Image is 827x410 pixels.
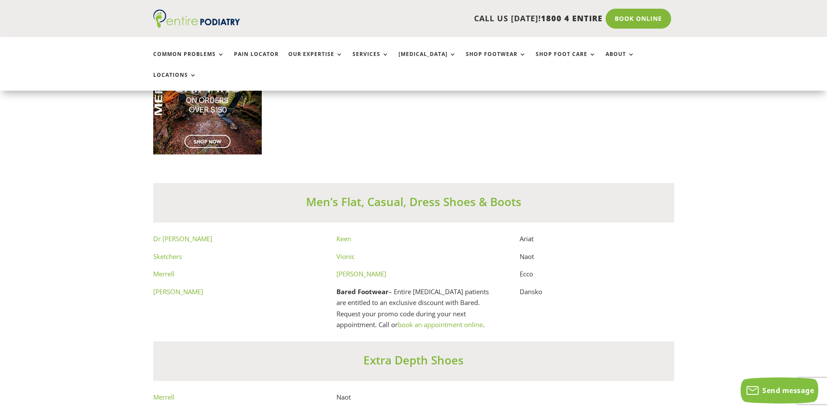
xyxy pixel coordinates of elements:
a: Pain Locator [234,51,279,70]
a: Our Expertise [288,51,343,70]
p: Ariat [520,233,674,251]
a: Book Online [606,9,671,29]
a: Vionic [336,252,355,261]
h3: Extra Depth Shoes [153,352,674,372]
a: Shop Footwear [466,51,526,70]
strong: Bared Footwear [336,287,389,296]
a: Locations [153,72,197,91]
a: Dr [PERSON_NAME] [153,234,212,243]
span: Send message [762,386,814,395]
h3: Men’s Flat, Casual, Dress Shoes & Boots [153,194,674,214]
a: Services [353,51,389,70]
a: [MEDICAL_DATA] [399,51,456,70]
a: Merrell [153,393,175,401]
a: Entire Podiatry [153,21,240,30]
p: Dansko [520,286,674,298]
p: Naot [336,392,491,410]
a: Shop Foot Care [536,51,596,70]
a: [PERSON_NAME] [336,269,386,278]
a: book an appointment online [398,320,483,329]
span: 1800 4 ENTIRE [541,13,603,23]
img: logo (1) [153,10,240,28]
p: CALL US [DATE]! [273,13,603,24]
a: [PERSON_NAME] [153,287,203,296]
p: Naot [520,251,674,269]
p: – Entire [MEDICAL_DATA] patients are entitled to an exclusive discount with Bared. Request your p... [336,286,491,331]
a: Merrell [153,269,175,278]
a: Keen [336,234,351,243]
a: Common Problems [153,51,224,70]
p: Ecco [520,269,674,286]
button: Send message [741,377,818,403]
a: About [606,51,635,70]
a: Sketchers [153,252,182,261]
